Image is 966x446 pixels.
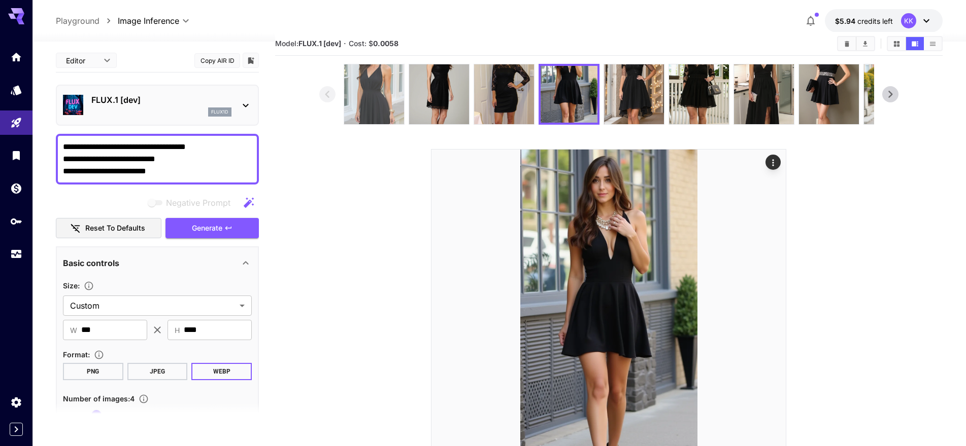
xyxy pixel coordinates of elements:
span: H [175,324,180,336]
div: Home [10,51,22,63]
button: Choose the file format for the output image. [90,350,108,360]
span: Image Inference [118,15,179,27]
span: Negative prompts are not compatible with the selected model. [146,196,239,209]
nav: breadcrumb [56,15,118,27]
div: Basic controls [63,251,252,275]
span: Editor [66,55,97,66]
button: $5.9445KK [825,9,943,32]
b: FLUX.1 [dev] [298,39,341,48]
div: FLUX.1 [dev]flux1d [63,90,252,121]
div: Settings [10,396,22,408]
span: W [70,324,77,336]
div: Usage [10,248,22,261]
button: WEBP [191,363,252,380]
span: Custom [70,300,236,312]
img: 7j1OhuDelLuy4fpcsg0L7K1aA2PRUT5bGgENIuydSF7YAGDmcWMrTNaM0+vEYLuUe6SqJaUTSf65gWBVvK+MRwGfDy6Vwtw7s... [734,64,794,124]
p: · [344,38,346,50]
button: Expand sidebar [10,423,23,436]
div: Models [10,84,22,96]
p: FLUX.1 [dev] [91,94,231,106]
a: Playground [56,15,99,27]
div: Playground [10,117,22,129]
button: JPEG [127,363,188,380]
button: PNG [63,363,123,380]
button: Adjust the dimensions of the generated image by specifying its width and height in pixels, or sel... [80,281,98,291]
button: Specify how many images to generate in a single request. Each image generation will be charged se... [135,394,153,404]
img: 7jMuN7ZinJvw9IDRLg+wzgaGoTxshC9R9QXkz0fjqqWJPFb2NAAA== [541,66,597,123]
div: KK [901,13,916,28]
img: eYFX0ffLPpb2Yw3gmaSOuNcXXceLPZn1fqs9VrzzEqdwInfCsy94XwCSia9Q++v24uAJ0dFytg6QyROHWVRCofF5heeI7pEuT... [669,64,729,124]
button: Clear All [838,37,856,50]
button: Download All [856,37,874,50]
button: Generate [165,218,259,239]
span: Number of images : 4 [63,394,135,403]
span: Generate [192,222,222,235]
button: Add to library [246,54,255,66]
span: Model: [275,39,341,48]
img: 7KfOd5ILR5F6bmDLwdNYgi9sxMVnhGJTYkQpSAA== [344,64,404,124]
img: dwqvxdspgs2zHetkyqduiWxM3e0FvnwNyzgyn7wLLW+E3WS6jW3+cp5QgjabQQX1UMRMY7t4Ndd5NUh+HeTKXkAA [409,64,469,124]
span: Format : [63,350,90,359]
div: Show media in grid viewShow media in video viewShow media in list view [887,36,943,51]
b: 0.0058 [373,39,398,48]
div: Actions [765,155,781,170]
span: credits left [857,17,893,25]
button: Reset to defaults [56,218,161,239]
img: T9dLOyqU4VQEmItYiVsizbc9KFdrrECeX1WdwpZkHLE2dfKG8qh72LJZkb9ieGqbjvpvVHFcTorHjZkcUg9rl9jOxQHd8zYBH... [799,64,859,124]
img: JgShkPAAAA [474,64,534,124]
div: Library [10,149,22,162]
span: Negative Prompt [166,197,230,209]
div: Wallet [10,182,22,195]
button: Show media in grid view [888,37,906,50]
div: Clear AllDownload All [837,36,875,51]
div: API Keys [10,215,22,228]
img: tj3ppV+7ah6lzLDs0MdWCqVyIXdhzzINGjSVTMMD2rmjjMwXBQ7ygqhoyICN0TM57tWTvxOKknOG6ReD9lss8+el74NwCCDcq... [604,64,664,124]
img: DMoAA [864,64,924,124]
span: $5.94 [835,17,857,25]
span: Size : [63,281,80,290]
button: Copy AIR ID [194,53,240,68]
button: Show media in video view [906,37,924,50]
button: Show media in list view [924,37,942,50]
span: Cost: $ [349,39,398,48]
div: $5.9445 [835,16,893,26]
p: Basic controls [63,257,119,269]
p: flux1d [211,108,228,116]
